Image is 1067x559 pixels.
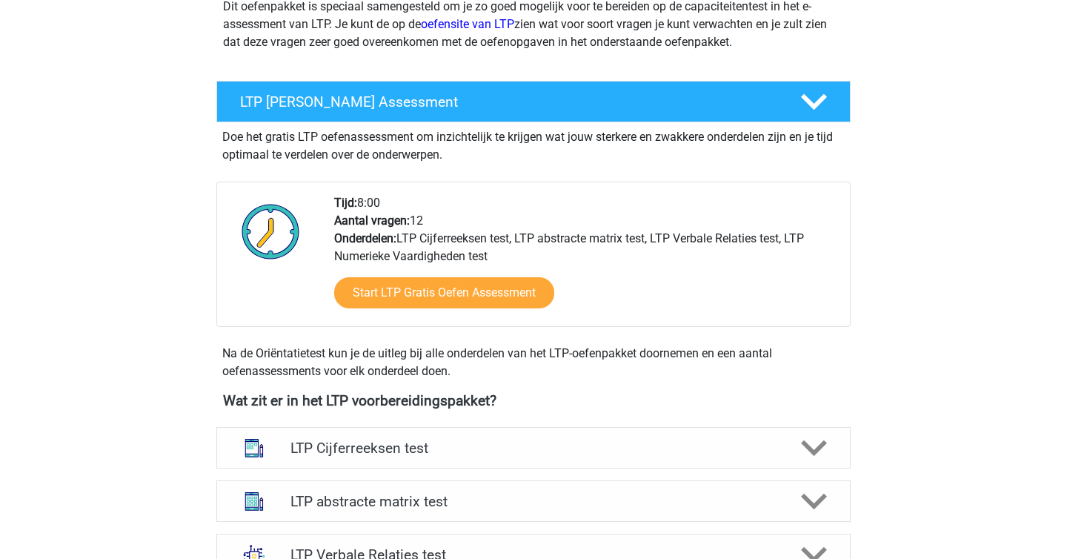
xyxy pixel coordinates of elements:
h4: LTP Cijferreeksen test [290,440,776,457]
a: oefensite van LTP [421,17,514,31]
b: Onderdelen: [334,231,396,245]
a: Start LTP Gratis Oefen Assessment [334,277,554,308]
div: Na de Oriëntatietest kun je de uitleg bij alle onderdelen van het LTP-oefenpakket doornemen en ee... [216,345,851,380]
a: cijferreeksen LTP Cijferreeksen test [210,427,857,469]
div: Doe het gratis LTP oefenassessment om inzichtelijk te krijgen wat jouw sterkere en zwakkere onder... [216,122,851,164]
a: abstracte matrices LTP abstracte matrix test [210,480,857,522]
div: 8:00 12 LTP Cijferreeksen test, LTP abstracte matrix test, LTP Verbale Relaties test, LTP Numerie... [323,194,849,326]
img: Klok [233,194,308,268]
b: Aantal vragen: [334,214,410,228]
img: abstracte matrices [235,482,273,520]
h4: LTP [PERSON_NAME] Assessment [240,93,777,110]
h4: Wat zit er in het LTP voorbereidingspakket? [223,392,844,409]
a: LTP [PERSON_NAME] Assessment [210,81,857,122]
h4: LTP abstracte matrix test [290,493,776,510]
img: cijferreeksen [235,429,273,467]
b: Tijd: [334,196,357,210]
